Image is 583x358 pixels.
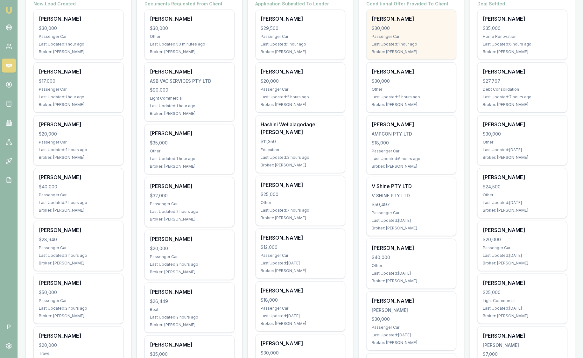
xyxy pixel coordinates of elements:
[150,68,229,75] div: [PERSON_NAME]
[39,342,118,348] div: $20,000
[483,313,562,319] div: Broker: [PERSON_NAME]
[483,68,562,75] div: [PERSON_NAME]
[150,217,229,222] div: Broker: [PERSON_NAME]
[39,42,118,47] div: Last Updated: 1 hour ago
[261,42,340,47] div: Last Updated: 1 hour ago
[39,193,118,198] div: Passenger Car
[372,78,451,84] div: $30,000
[150,351,229,357] div: $35,000
[39,121,118,128] div: [PERSON_NAME]
[261,147,340,152] div: Education
[483,306,562,311] div: Last Updated: [DATE]
[483,34,562,39] div: Home Renovation
[261,253,340,258] div: Passenger Car
[483,140,562,145] div: Other
[39,351,118,356] div: Travel
[483,226,562,234] div: [PERSON_NAME]
[150,322,229,327] div: Broker: [PERSON_NAME]
[483,200,562,205] div: Last Updated: [DATE]
[372,140,451,146] div: $18,000
[483,15,562,23] div: [PERSON_NAME]
[366,1,456,7] h4: Conditional Offer Provided To Client
[483,351,562,357] div: $7,000
[261,261,340,266] div: Last Updated: [DATE]
[150,182,229,190] div: [PERSON_NAME]
[261,306,340,311] div: Passenger Car
[483,87,562,92] div: Debt Consolidation
[261,87,340,92] div: Passenger Car
[39,261,118,266] div: Broker: [PERSON_NAME]
[372,34,451,39] div: Passenger Car
[372,218,451,223] div: Last Updated: [DATE]
[372,325,451,330] div: Passenger Car
[39,95,118,100] div: Last Updated: 1 hour ago
[150,262,229,267] div: Last Updated: 2 hours ago
[477,1,567,7] h4: Deal Settled
[39,200,118,205] div: Last Updated: 2 hours ago
[372,15,451,23] div: [PERSON_NAME]
[150,341,229,348] div: [PERSON_NAME]
[5,6,13,14] img: emu-icon-u.png
[39,49,118,54] div: Broker: [PERSON_NAME]
[39,147,118,152] div: Last Updated: 2 hours ago
[39,15,118,23] div: [PERSON_NAME]
[483,298,562,303] div: Light Commercial
[39,184,118,190] div: $40,000
[483,245,562,250] div: Passenger Car
[261,15,340,23] div: [PERSON_NAME]
[150,140,229,146] div: $35,000
[39,279,118,287] div: [PERSON_NAME]
[39,332,118,340] div: [PERSON_NAME]
[150,42,229,47] div: Last Updated: 50 minutes ago
[39,68,118,75] div: [PERSON_NAME]
[372,316,451,322] div: $30,000
[483,42,562,47] div: Last Updated: 6 hours ago
[372,42,451,47] div: Last Updated: 1 hour ago
[150,111,229,116] div: Broker: [PERSON_NAME]
[372,182,451,190] div: V Shine PTY LTD
[372,121,451,128] div: [PERSON_NAME]
[2,320,16,334] span: P
[261,163,340,168] div: Broker: [PERSON_NAME]
[372,25,451,32] div: $30,000
[150,164,229,169] div: Broker: [PERSON_NAME]
[261,340,340,347] div: [PERSON_NAME]
[261,200,340,205] div: Other
[39,173,118,181] div: [PERSON_NAME]
[261,268,340,273] div: Broker: [PERSON_NAME]
[150,193,229,199] div: $32,000
[372,210,451,215] div: Passenger Car
[261,68,340,75] div: [PERSON_NAME]
[261,49,340,54] div: Broker: [PERSON_NAME]
[372,278,451,284] div: Broker: [PERSON_NAME]
[261,155,340,160] div: Last Updated: 3 hours ago
[483,102,562,107] div: Broker: [PERSON_NAME]
[150,307,229,312] div: Boat
[372,244,451,252] div: [PERSON_NAME]
[372,340,451,345] div: Broker: [PERSON_NAME]
[483,342,562,348] div: [PERSON_NAME]
[39,208,118,213] div: Broker: [PERSON_NAME]
[483,253,562,258] div: Last Updated: [DATE]
[261,138,340,145] div: $11,350
[39,306,118,311] div: Last Updated: 2 hours ago
[483,121,562,128] div: [PERSON_NAME]
[483,279,562,287] div: [PERSON_NAME]
[261,234,340,242] div: [PERSON_NAME]
[39,226,118,234] div: [PERSON_NAME]
[39,155,118,160] div: Broker: [PERSON_NAME]
[39,289,118,296] div: $50,000
[150,103,229,109] div: Last Updated: 1 hour ago
[372,193,451,199] div: V SHINE PTY LTD
[483,173,562,181] div: [PERSON_NAME]
[150,315,229,320] div: Last Updated: 2 hours ago
[261,102,340,107] div: Broker: [PERSON_NAME]
[372,201,451,208] div: $50,497
[39,78,118,84] div: $17,000
[261,321,340,326] div: Broker: [PERSON_NAME]
[483,193,562,198] div: Other
[372,297,451,305] div: [PERSON_NAME]
[261,78,340,84] div: $20,000
[483,332,562,340] div: [PERSON_NAME]
[261,287,340,294] div: [PERSON_NAME]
